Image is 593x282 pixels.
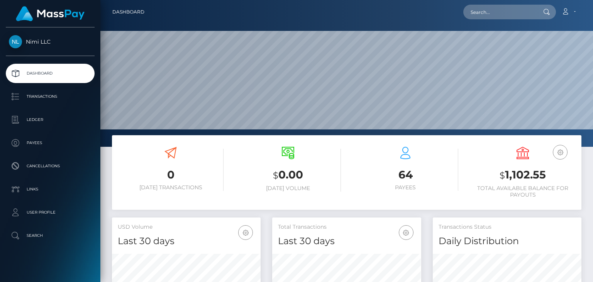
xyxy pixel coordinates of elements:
[6,180,95,199] a: Links
[9,91,91,102] p: Transactions
[439,234,576,248] h4: Daily Distribution
[118,234,255,248] h4: Last 30 days
[9,137,91,149] p: Payees
[118,184,224,191] h6: [DATE] Transactions
[470,185,576,198] h6: Total Available Balance for Payouts
[9,207,91,218] p: User Profile
[235,167,341,183] h3: 0.00
[118,167,224,182] h3: 0
[6,38,95,45] span: Nimi LLC
[352,167,458,182] h3: 64
[6,64,95,83] a: Dashboard
[278,234,415,248] h4: Last 30 days
[470,167,576,183] h3: 1,102.55
[235,185,341,192] h6: [DATE] Volume
[278,223,415,231] h5: Total Transactions
[6,203,95,222] a: User Profile
[6,133,95,153] a: Payees
[463,5,536,19] input: Search...
[500,170,505,181] small: $
[6,87,95,106] a: Transactions
[6,110,95,129] a: Ledger
[439,223,576,231] h5: Transactions Status
[9,114,91,126] p: Ledger
[9,68,91,79] p: Dashboard
[16,6,85,21] img: MassPay Logo
[352,184,458,191] h6: Payees
[112,4,144,20] a: Dashboard
[9,183,91,195] p: Links
[6,226,95,245] a: Search
[9,35,22,48] img: Nimi LLC
[118,223,255,231] h5: USD Volume
[9,160,91,172] p: Cancellations
[9,230,91,241] p: Search
[6,156,95,176] a: Cancellations
[273,170,278,181] small: $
